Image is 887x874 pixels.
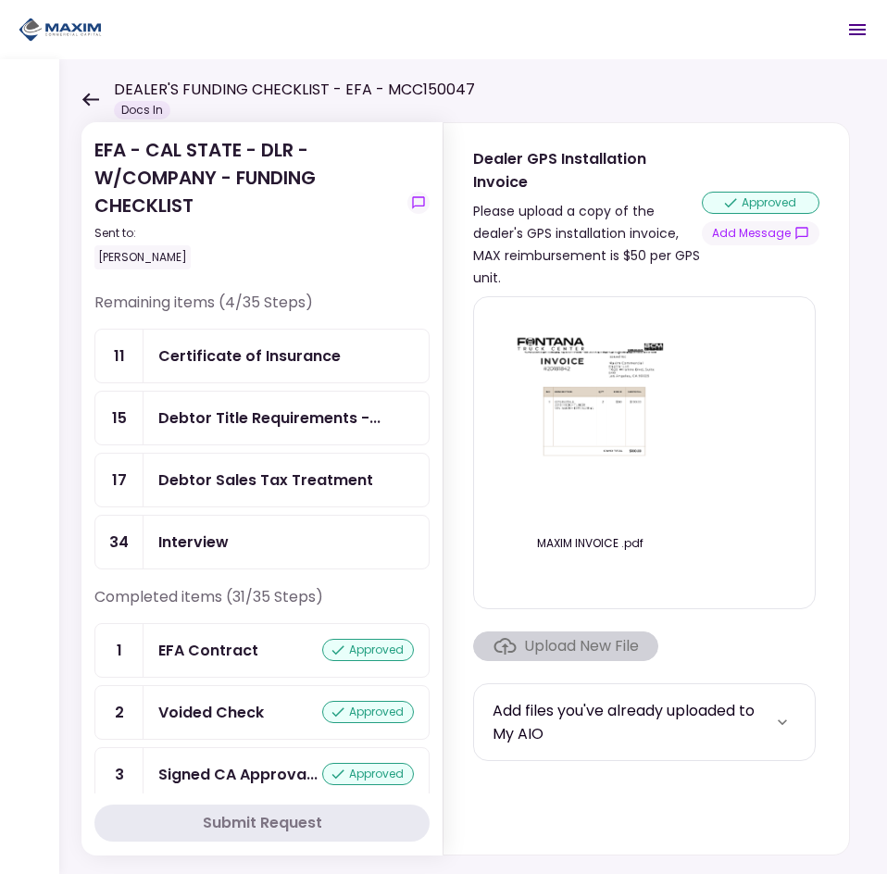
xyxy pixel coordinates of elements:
[95,516,144,568] div: 34
[19,16,102,44] img: Partner icon
[473,631,658,661] span: Click here to upload the required document
[94,453,430,507] a: 17Debtor Sales Tax Treatment
[158,468,373,492] div: Debtor Sales Tax Treatment
[95,330,144,382] div: 11
[443,122,850,855] div: Dealer GPS Installation InvoicePlease upload a copy of the dealer's GPS installation invoice, MAX...
[473,200,702,289] div: Please upload a copy of the dealer's GPS installation invoice, MAX reimbursement is $50 per GPS u...
[94,225,400,242] div: Sent to:
[95,748,144,801] div: 3
[94,805,430,842] button: Submit Request
[158,763,318,786] div: Signed CA Approval & Disclosure Forms
[94,623,430,678] a: 1EFA Contractapproved
[158,639,258,662] div: EFA Contract
[158,701,264,724] div: Voided Check
[94,391,430,445] a: 15Debtor Title Requirements - Proof of IRP or Exemption
[94,292,430,329] div: Remaining items (4/35 Steps)
[158,344,341,368] div: Certificate of Insurance
[114,101,170,119] div: Docs In
[95,624,144,677] div: 1
[94,136,400,269] div: EFA - CAL STATE - DLR - W/COMPANY - FUNDING CHECKLIST
[322,763,414,785] div: approved
[94,515,430,569] a: 34Interview
[407,192,430,214] button: show-messages
[158,406,381,430] div: Debtor Title Requirements - Proof of IRP or Exemption
[95,454,144,506] div: 17
[94,329,430,383] a: 11Certificate of Insurance
[322,701,414,723] div: approved
[95,686,144,739] div: 2
[768,708,796,736] button: more
[493,535,687,552] div: MAXIM INVOICE .pdf
[702,221,819,245] button: show-messages
[94,245,191,269] div: [PERSON_NAME]
[835,7,880,52] button: Open menu
[158,531,229,554] div: Interview
[95,392,144,444] div: 15
[114,79,475,101] h1: DEALER'S FUNDING CHECKLIST - EFA - MCC150047
[493,699,768,745] div: Add files you've already uploaded to My AIO
[94,685,430,740] a: 2Voided Checkapproved
[322,639,414,661] div: approved
[94,747,430,802] a: 3Signed CA Approval & Disclosure Formsapproved
[702,192,819,214] div: approved
[473,147,702,194] div: Dealer GPS Installation Invoice
[203,812,322,834] div: Submit Request
[94,586,430,623] div: Completed items (31/35 Steps)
